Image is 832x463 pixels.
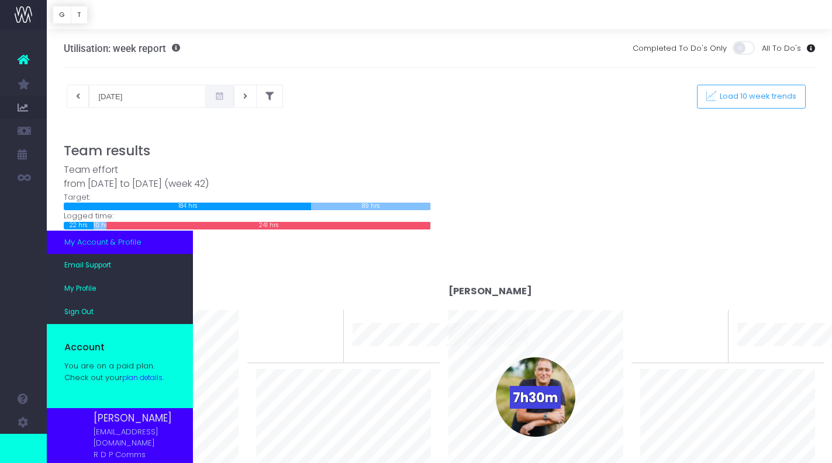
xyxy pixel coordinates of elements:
strong: [PERSON_NAME] [448,284,532,298]
div: Team effort from [DATE] to [DATE] (week 42) [64,163,431,192]
h3: Individual results [64,264,816,280]
span: 0% [700,310,719,329]
span: [PERSON_NAME] [94,411,175,426]
a: Email Support [47,254,193,277]
span: R D P Comms [94,449,146,461]
div: Check out your . [64,372,164,384]
span: Completed To Do's Only [633,43,727,54]
div: You are on a paid plan. [64,360,164,383]
span: Load 10 week trends [716,92,797,102]
div: 184 hrs [64,203,312,210]
span: [EMAIL_ADDRESS][DOMAIN_NAME] [94,426,175,449]
a: plan details [122,373,163,382]
span: 10 week trend [353,349,405,361]
span: My Profile [64,284,96,294]
div: 89 hrs [311,203,430,210]
button: T [71,6,88,24]
img: images/default_profile_image.png [64,427,82,444]
a: My Profile [47,277,193,301]
div: 22 hrs [64,222,94,229]
button: Load 10 week trends [697,85,806,109]
span: To last week [640,321,688,333]
span: 7h30m [510,386,561,409]
span: 0% [315,310,334,329]
span: All To Do's [762,43,801,54]
div: 241 hrs [106,222,431,229]
span: My Account & Profile [64,236,141,248]
span: Sign Out [64,307,94,318]
span: 10 week trend [737,349,790,361]
h5: Account [64,342,164,353]
span: To last week [256,321,304,333]
button: G [53,6,71,24]
img: images/default_profile_image.png [15,440,32,457]
h3: Utilisation: week report [64,43,180,54]
div: Vertical button group [53,6,88,24]
a: Sign Out [47,301,193,324]
span: Email Support [64,260,111,271]
div: 10 hrs [94,222,106,229]
h3: Team results [64,143,816,159]
div: Target: Logged time: [55,163,440,229]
